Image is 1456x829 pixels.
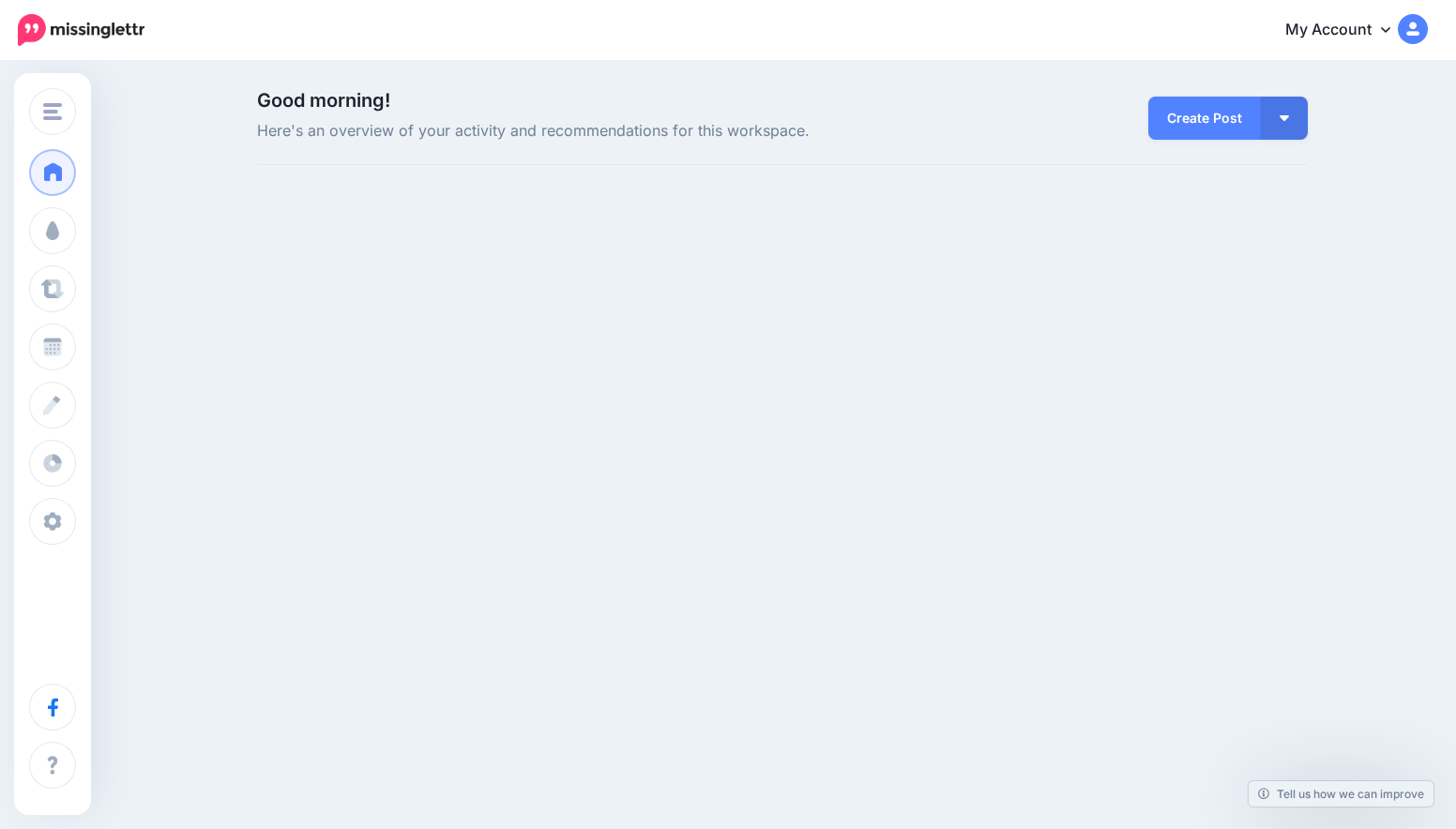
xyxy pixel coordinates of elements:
[1249,781,1433,806] a: Tell us how we can improve
[1148,97,1261,140] a: Create Post
[18,14,144,46] img: Missinglettr
[257,119,948,143] span: Here's an overview of your activity and recommendations for this workspace.
[43,103,62,120] img: menu.png
[257,89,390,112] span: Good morning!
[1266,8,1428,53] a: My Account
[1280,115,1289,121] img: arrow-down-white.png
